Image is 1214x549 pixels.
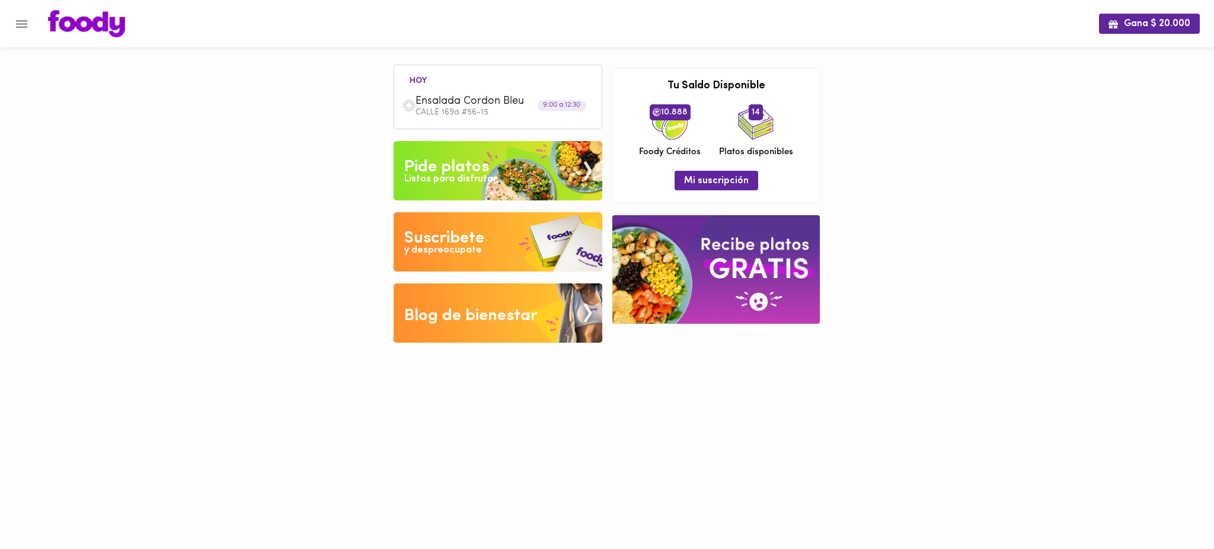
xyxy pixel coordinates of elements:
[719,146,793,158] span: Platos disponibles
[394,212,602,272] img: Disfruta bajar de peso
[400,74,436,85] li: hoy
[404,155,489,179] div: Pide platos
[1099,14,1200,33] button: Gana $ 20.000
[48,10,125,37] img: logo.png
[404,244,482,257] div: y despreocupate
[394,141,602,200] img: Pide un Platos
[621,81,811,92] h3: Tu Saldo Disponible
[1108,18,1190,30] span: Gana $ 20.000
[684,175,749,187] span: Mi suscripción
[404,226,484,250] div: Suscribete
[537,100,586,111] div: 9:00 a 12:30
[652,104,688,140] img: credits-package.png
[416,95,552,108] span: Ensalada Cordon Bleu
[653,108,661,116] img: foody-creditos.png
[612,215,820,324] img: referral-banner.png
[1145,480,1202,537] iframe: Messagebird Livechat Widget
[738,104,774,140] img: icon_dishes.png
[675,171,758,190] button: Mi suscripción
[404,173,497,186] div: Listos para disfrutar
[394,283,602,343] img: Blog de bienestar
[402,99,416,112] img: dish.png
[404,304,538,328] div: Blog de bienestar
[749,104,763,120] span: 14
[7,9,36,39] button: Menu
[639,146,701,158] span: Foody Créditos
[416,108,593,117] p: CALLE 169a #56-15
[650,104,691,120] span: 10.888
